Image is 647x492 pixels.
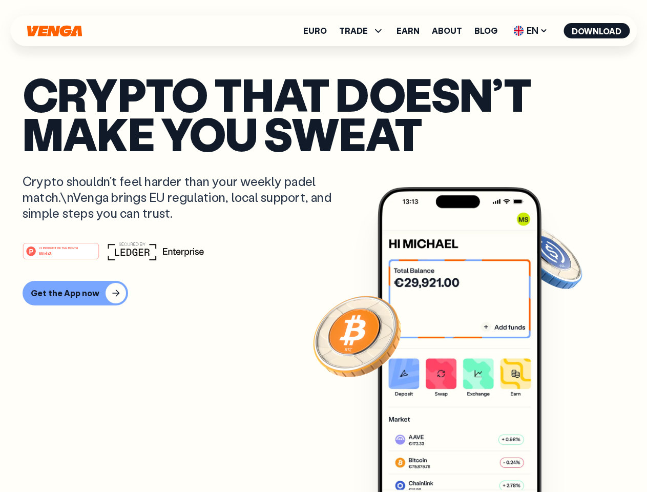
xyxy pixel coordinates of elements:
button: Get the App now [23,281,128,305]
button: Download [563,23,630,38]
a: Euro [303,27,327,35]
a: About [432,27,462,35]
svg: Home [26,25,83,37]
img: USDC coin [511,220,585,294]
p: Crypto that doesn’t make you sweat [23,74,624,153]
img: flag-uk [513,26,524,36]
p: Crypto shouldn’t feel harder than your weekly padel match.\nVenga brings EU regulation, local sup... [23,173,346,221]
a: Blog [474,27,497,35]
a: Earn [396,27,420,35]
tspan: #1 PRODUCT OF THE MONTH [39,246,78,249]
div: Get the App now [31,288,99,298]
img: Bitcoin [311,290,403,382]
span: EN [510,23,551,39]
span: TRADE [339,27,368,35]
a: Get the App now [23,281,624,305]
span: TRADE [339,25,384,37]
tspan: Web3 [39,250,52,256]
a: #1 PRODUCT OF THE MONTHWeb3 [23,249,99,262]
